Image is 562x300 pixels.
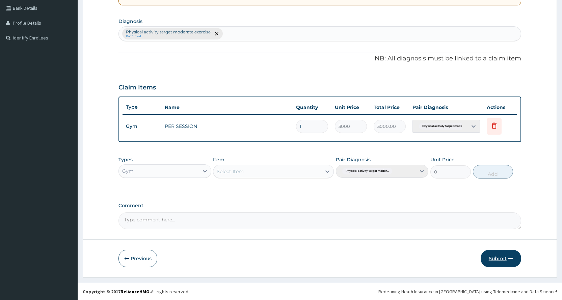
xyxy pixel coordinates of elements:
[481,250,521,267] button: Submit
[118,203,521,209] label: Comment
[118,157,133,163] label: Types
[83,289,151,295] strong: Copyright © 2017 .
[378,288,557,295] div: Redefining Heath Insurance in [GEOGRAPHIC_DATA] using Telemedicine and Data Science!
[118,84,156,91] h3: Claim Items
[331,101,370,114] th: Unit Price
[213,156,224,163] label: Item
[122,168,134,174] div: Gym
[217,168,244,175] div: Select Item
[409,101,483,114] th: Pair Diagnosis
[118,250,157,267] button: Previous
[121,289,150,295] a: RelianceHMO
[336,156,371,163] label: Pair Diagnosis
[123,101,161,113] th: Type
[118,18,142,25] label: Diagnosis
[483,101,517,114] th: Actions
[473,165,513,179] button: Add
[293,101,331,114] th: Quantity
[430,156,455,163] label: Unit Price
[161,101,293,114] th: Name
[78,283,562,300] footer: All rights reserved.
[370,101,409,114] th: Total Price
[123,120,161,133] td: Gym
[118,54,521,63] p: NB: All diagnosis must be linked to a claim item
[161,119,293,133] td: PER SESSION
